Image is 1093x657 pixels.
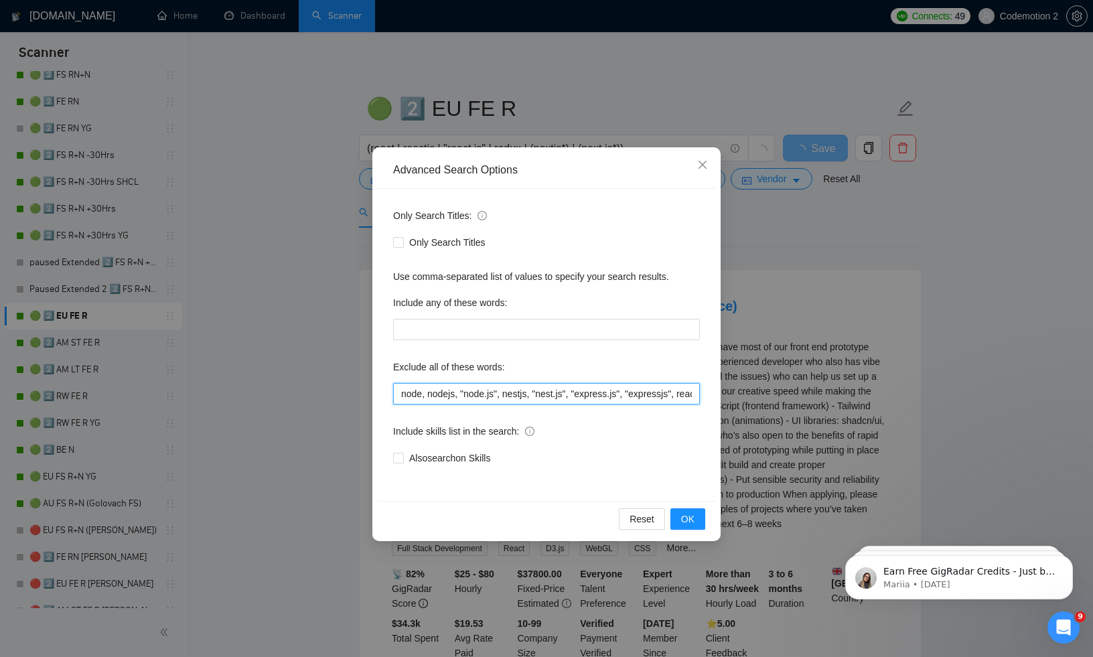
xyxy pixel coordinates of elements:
[619,508,665,530] button: Reset
[630,512,654,526] span: Reset
[681,512,695,526] span: OK
[825,527,1093,621] iframe: Intercom notifications message
[478,211,487,220] span: info-circle
[1075,611,1086,622] span: 9
[393,292,507,313] label: Include any of these words:
[393,356,505,378] label: Exclude all of these words:
[1047,611,1080,644] iframe: Intercom live chat
[404,451,496,465] span: Also search on Skills
[684,147,721,184] button: Close
[525,427,534,436] span: info-circle
[697,159,708,170] span: close
[404,235,491,250] span: Only Search Titles
[393,269,700,284] div: Use comma-separated list of values to specify your search results.
[393,424,534,439] span: Include skills list in the search:
[393,208,487,223] span: Only Search Titles:
[393,163,700,177] div: Advanced Search Options
[670,508,705,530] button: OK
